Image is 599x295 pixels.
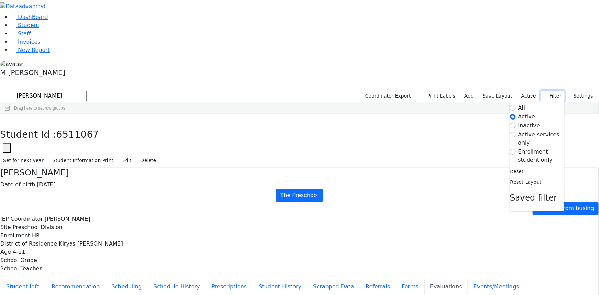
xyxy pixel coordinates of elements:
span: 4-11 [13,249,25,255]
button: Reset [510,166,524,177]
span: [PERSON_NAME] [45,216,90,222]
label: School Grade [0,256,37,264]
span: Remove from busing [537,205,594,212]
button: Print Labels [419,91,459,101]
button: Events/Meetings [468,280,525,294]
button: Scheduling [106,280,148,294]
button: Save Layout [480,91,515,101]
button: Student History [253,280,307,294]
div: Settings [510,101,565,212]
span: Student [18,22,39,29]
button: Prescriptions [206,280,253,294]
button: Recommendation [46,280,106,294]
button: Settings [565,91,596,101]
span: DashBoard [18,14,48,20]
input: All [510,105,516,111]
label: Active [518,113,535,121]
label: Site [0,223,11,231]
div: [DATE] [0,181,599,189]
label: All [518,104,525,112]
label: Date of birth: [0,181,37,189]
label: Enrollment student only [518,148,564,164]
button: Student info [0,280,46,294]
span: Staff [18,30,31,37]
label: District of Residence [0,240,57,248]
input: Enrollment student only [510,149,516,155]
button: Edit [119,155,135,166]
label: School Teacher [0,264,42,273]
a: DashBoard [11,14,48,20]
button: Referrals [360,280,396,294]
h4: [PERSON_NAME] [0,168,599,178]
a: Add [461,91,477,101]
span: 6511067 [56,129,99,140]
button: Filter [541,91,565,101]
button: Coordinator Export [361,91,414,101]
a: Invoices [11,38,41,45]
span: Preschool Division [13,224,62,230]
label: Age [0,248,11,256]
button: Reset Layout [510,177,542,188]
label: IEP Coordinator [0,215,43,223]
input: Search [15,91,87,101]
label: Active services only [518,131,564,147]
label: Enrollment [0,231,30,240]
a: Student [11,22,39,29]
label: Active [518,91,539,101]
button: Delete [137,155,159,166]
span: Drag here to set row groups [14,106,65,111]
a: Staff [11,30,31,37]
input: Active services only [510,132,516,137]
input: Active [510,114,516,120]
button: Evaluations [424,280,468,294]
span: HR [32,232,40,239]
button: Scrapped Data [307,280,360,294]
button: Schedule History [148,280,206,294]
input: Inactive [510,123,516,128]
span: Saved filter [510,193,557,203]
a: The Preschool [276,189,323,202]
span: Invoices [18,38,41,45]
a: New Report [11,47,50,53]
span: New Report [18,47,50,53]
a: Remove from busing [533,202,599,215]
label: Inactive [518,122,540,130]
button: Student Information Print [49,155,116,166]
span: Kiryas [PERSON_NAME] [59,240,123,247]
button: Forms [396,280,424,294]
